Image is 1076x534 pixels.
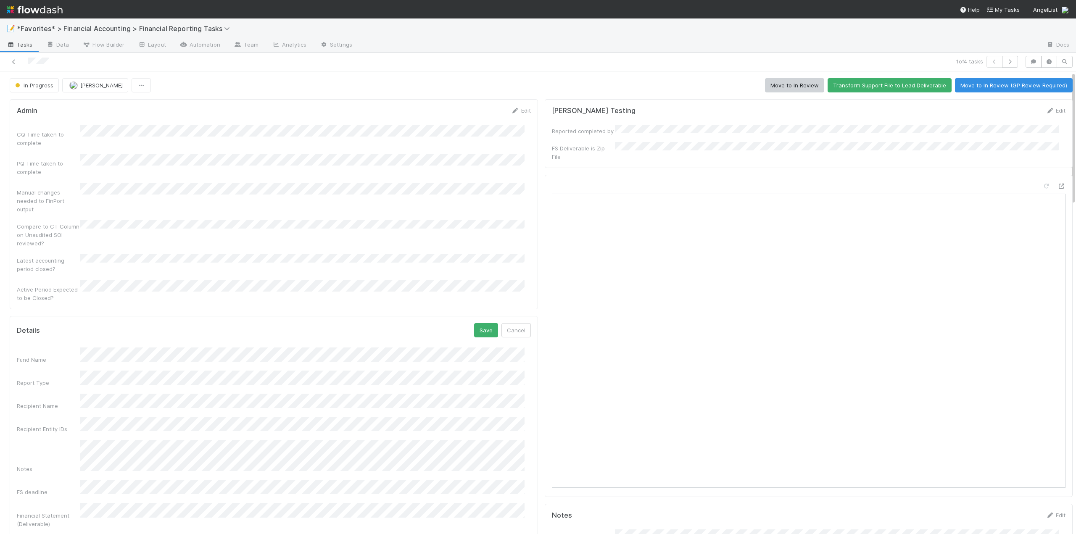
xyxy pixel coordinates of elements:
a: Layout [131,39,173,52]
a: Edit [511,107,531,114]
a: My Tasks [986,5,1020,14]
button: Save [474,323,498,337]
a: Edit [1046,107,1065,114]
div: FS deadline [17,488,80,496]
button: Cancel [501,323,531,337]
a: Team [227,39,265,52]
a: Docs [1039,39,1076,52]
button: In Progress [10,78,59,92]
a: Edit [1046,512,1065,518]
h5: [PERSON_NAME] Testing [552,107,636,115]
img: avatar_705f3a58-2659-4f93-91ad-7a5be837418b.png [69,81,78,89]
div: Manual changes needed to FinPort output [17,188,80,213]
a: Analytics [265,39,313,52]
button: Move to In Review [765,78,824,92]
div: Report Type [17,379,80,387]
a: Flow Builder [76,39,131,52]
span: 📝 [7,25,15,32]
a: Automation [173,39,227,52]
div: Fund Name [17,355,80,364]
h5: Details [17,326,40,335]
div: Notes [17,465,80,473]
button: Transform Support File to Lead Deliverable [828,78,952,92]
a: Settings [313,39,359,52]
div: FS Deliverable is Zip File [552,144,615,161]
div: Help [960,5,980,14]
button: [PERSON_NAME] [62,78,128,92]
span: AngelList [1033,6,1058,13]
div: Reported completed by [552,127,615,135]
div: Recipient Entity IDs [17,425,80,433]
div: Latest accounting period closed? [17,256,80,273]
div: Recipient Name [17,402,80,410]
div: CQ Time taken to complete [17,130,80,147]
span: Flow Builder [82,40,124,49]
h5: Admin [17,107,37,115]
button: Move to In Review (GP Review Required) [955,78,1073,92]
span: 1 of 4 tasks [956,57,983,66]
img: logo-inverted-e16ddd16eac7371096b0.svg [7,3,63,17]
span: My Tasks [986,6,1020,13]
span: Tasks [7,40,33,49]
img: avatar_705f3a58-2659-4f93-91ad-7a5be837418b.png [1061,6,1069,14]
div: Financial Statement (Deliverable) [17,511,80,528]
a: Data [40,39,76,52]
span: *Favorites* > Financial Accounting > Financial Reporting Tasks [17,24,234,33]
span: [PERSON_NAME] [80,82,123,89]
span: In Progress [13,82,53,89]
h5: Notes [552,511,572,520]
div: PQ Time taken to complete [17,159,80,176]
div: Active Period Expected to be Closed? [17,285,80,302]
div: Compare to CT Column on Unaudited SOI reviewed? [17,222,80,247]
